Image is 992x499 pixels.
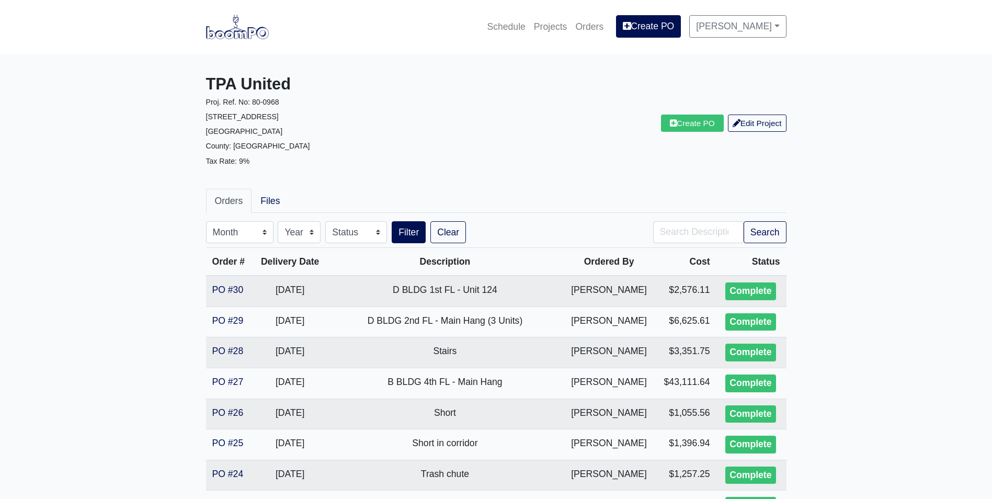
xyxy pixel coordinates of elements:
[563,460,655,491] td: [PERSON_NAME]
[206,98,279,106] small: Proj. Ref. No: 80-0968
[253,399,327,429] td: [DATE]
[253,307,327,337] td: [DATE]
[327,368,563,399] td: B BLDG 4th FL - Main Hang
[655,429,716,460] td: $1,396.94
[253,460,327,491] td: [DATE]
[716,248,786,276] th: Status
[253,276,327,307] td: [DATE]
[725,375,776,392] div: Complete
[655,307,716,337] td: $6,625.61
[725,344,776,361] div: Complete
[252,189,289,213] a: Files
[563,429,655,460] td: [PERSON_NAME]
[744,221,786,243] button: Search
[661,115,724,132] a: Create PO
[725,313,776,331] div: Complete
[212,407,244,418] a: PO #26
[563,399,655,429] td: [PERSON_NAME]
[655,337,716,368] td: $3,351.75
[563,248,655,276] th: Ordered By
[392,221,426,243] button: Filter
[655,399,716,429] td: $1,055.56
[253,248,327,276] th: Delivery Date
[563,337,655,368] td: [PERSON_NAME]
[725,405,776,423] div: Complete
[563,276,655,307] td: [PERSON_NAME]
[327,248,563,276] th: Description
[530,15,572,38] a: Projects
[563,307,655,337] td: [PERSON_NAME]
[725,282,776,300] div: Complete
[206,75,488,94] h3: TPA United
[206,112,279,121] small: [STREET_ADDRESS]
[212,346,244,356] a: PO #28
[206,142,310,150] small: County: [GEOGRAPHIC_DATA]
[212,285,244,295] a: PO #30
[253,368,327,399] td: [DATE]
[212,315,244,326] a: PO #29
[327,399,563,429] td: Short
[655,460,716,491] td: $1,257.25
[327,429,563,460] td: Short in corridor
[206,248,253,276] th: Order #
[563,368,655,399] td: [PERSON_NAME]
[206,157,250,165] small: Tax Rate: 9%
[212,377,244,387] a: PO #27
[571,15,608,38] a: Orders
[327,307,563,337] td: D BLDG 2nd FL - Main Hang (3 Units)
[206,127,283,135] small: [GEOGRAPHIC_DATA]
[725,467,776,484] div: Complete
[725,436,776,453] div: Complete
[327,337,563,368] td: Stairs
[653,221,744,243] input: Search
[689,15,786,37] a: [PERSON_NAME]
[430,221,466,243] a: Clear
[616,15,681,37] a: Create PO
[212,438,244,448] a: PO #25
[655,276,716,307] td: $2,576.11
[206,15,269,39] img: boomPO
[655,368,716,399] td: $43,111.64
[206,189,252,213] a: Orders
[212,469,244,479] a: PO #24
[728,115,786,132] a: Edit Project
[327,276,563,307] td: D BLDG 1st FL - Unit 124
[483,15,529,38] a: Schedule
[327,460,563,491] td: Trash chute
[253,337,327,368] td: [DATE]
[655,248,716,276] th: Cost
[253,429,327,460] td: [DATE]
